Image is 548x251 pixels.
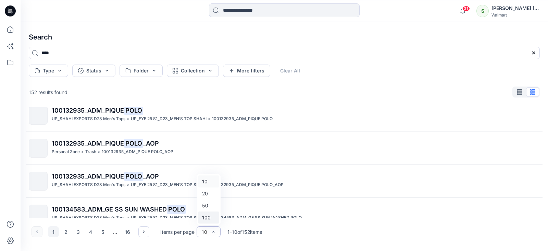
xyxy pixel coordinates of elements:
a: 100134583_ADM_GE SS SUN WASHEDPOLOUP_SHAHI EXPORTS D23 Men's Tops>UP_FYE 25 S1_D23_MEN’S TOP SHAH... [25,201,544,228]
a: 100132935_ADM_PIQUEPOLOUP_SHAHI EXPORTS D23 Men's Tops>UP_FYE 25 S1_D23_MEN’S TOP SHAHI>100132935... [25,102,544,129]
p: 100132935_ADM_PIQUE POLO_AOP [212,181,284,189]
a: 100132935_ADM_PIQUEPOLO_AOPUP_SHAHI EXPORTS D23 Men's Tops>UP_FYE 25 S1_D23_MEN’S TOP SHAHI>10013... [25,168,544,195]
span: _AOP [143,173,159,180]
p: 100132935_ADM_PIQUE POLO_AOP [102,148,173,156]
span: 31 [462,6,470,11]
p: UP_SHAHI EXPORTS D23 Men's Tops [52,181,125,189]
span: 100132935_ADM_PIQUE [52,107,124,114]
span: 100132935_ADM_PIQUE [52,173,124,180]
p: Items per page [160,228,195,236]
button: Status [72,65,115,77]
div: 20 [198,187,219,199]
div: 10 [202,228,207,236]
p: UP_SHAHI EXPORTS D23 Men's Tops [52,214,125,221]
button: 3 [73,226,84,237]
button: 5 [97,226,108,237]
p: > [208,115,211,123]
button: 4 [85,226,96,237]
p: > [81,148,84,156]
p: 152 results found [29,89,67,96]
div: Walmart [491,12,539,18]
div: S​ [476,5,489,17]
p: > [127,181,129,189]
button: More filters [223,65,270,77]
mark: POLO [167,204,186,214]
mark: POLO [124,105,143,115]
p: UP_FYE 25 S1_D23_MEN’S TOP SHAHI [131,181,207,189]
p: 100132935_ADM_PIQUE POLO [212,115,273,123]
p: UP_SHAHI EXPORTS D23 Men's Tops [52,115,125,123]
p: > [127,115,129,123]
p: Trash [85,148,96,156]
p: Personal Zone [52,148,80,156]
p: > [98,148,100,156]
p: 100134583_ADM_GE SS SUN WASHED POLO [212,214,302,221]
button: 1 [48,226,59,237]
div: ... [110,226,121,237]
button: Type [29,65,68,77]
button: 16 [122,226,133,237]
p: 1 - 10 of 152 items [227,228,262,236]
button: Collection [167,65,219,77]
span: 100134583_ADM_GE SS SUN WASHED [52,206,167,213]
mark: POLO [124,138,143,148]
span: 100132935_ADM_PIQUE [52,140,124,147]
p: UP_FYE 25 S1_D23_MEN’S TOP SHAHI [131,214,207,221]
mark: POLO [124,171,143,181]
span: _AOP [143,140,159,147]
a: 100132935_ADM_PIQUEPOLO_AOPPersonal Zone>Trash>100132935_ADM_PIQUE POLO_AOP [25,135,544,162]
button: Folder [120,65,163,77]
div: 100 [198,212,219,224]
h4: Search [23,27,545,47]
p: > [127,214,129,221]
p: UP_FYE 25 S1_D23_MEN’S TOP SHAHI [131,115,207,123]
div: 50 [198,199,219,212]
button: 2 [60,226,71,237]
div: 10 [198,175,219,187]
div: [PERSON_NAME] ​[PERSON_NAME] [491,4,539,12]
